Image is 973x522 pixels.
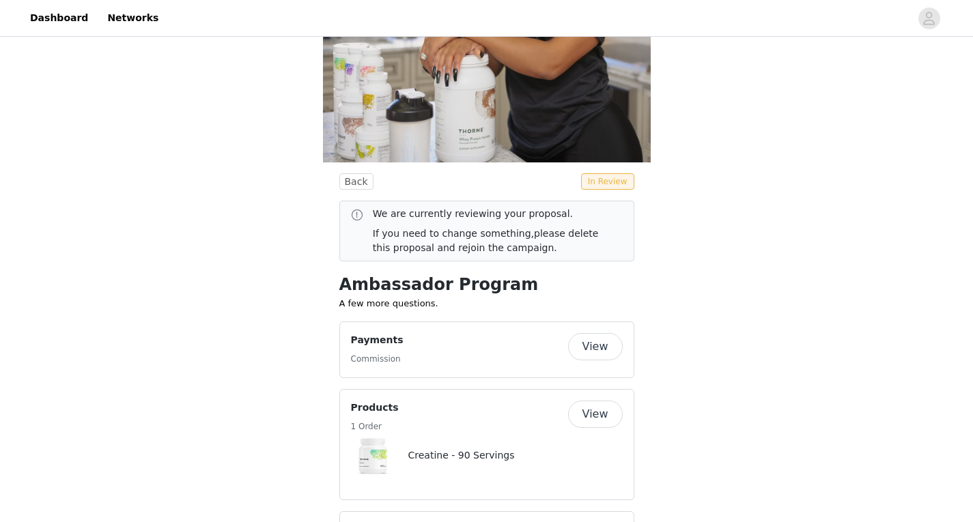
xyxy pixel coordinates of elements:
[99,3,167,33] a: Networks
[922,8,935,29] div: avatar
[351,353,404,365] h5: Commission
[351,420,399,433] h5: 1 Order
[351,333,404,347] h4: Payments
[568,333,623,360] button: View
[22,3,96,33] a: Dashboard
[339,297,634,310] p: A few more questions.
[351,401,399,415] h4: Products
[339,173,373,190] button: Back
[339,321,634,378] div: Payments
[373,207,612,221] p: We are currently reviewing your proposal.
[373,227,612,255] p: If you need to change something,
[568,401,623,428] button: View
[408,448,515,463] h4: Creatine - 90 Servings
[351,434,395,478] img: Creatine - 90 Servings
[339,389,634,500] div: Products
[581,173,634,190] span: In Review
[339,272,634,297] h1: Ambassador Program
